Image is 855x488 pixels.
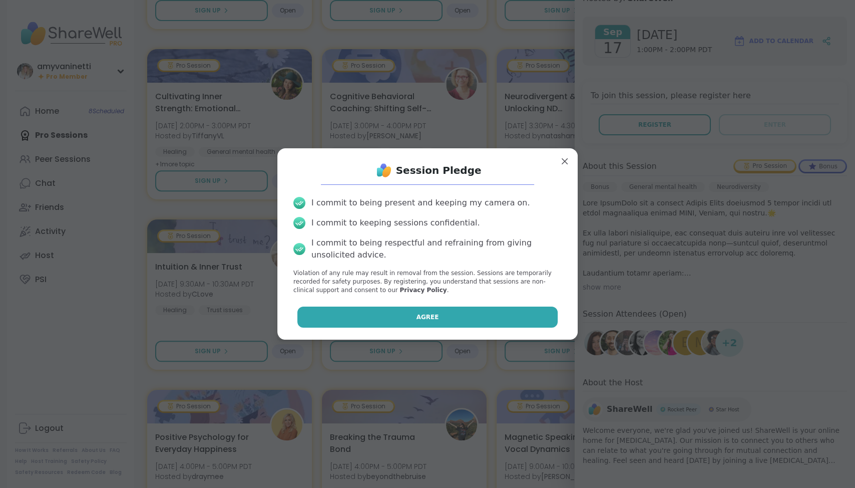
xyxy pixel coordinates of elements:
[399,287,447,294] a: Privacy Policy
[311,217,480,229] div: I commit to keeping sessions confidential.
[293,269,562,294] p: Violation of any rule may result in removal from the session. Sessions are temporarily recorded f...
[297,307,558,328] button: Agree
[311,237,562,261] div: I commit to being respectful and refraining from giving unsolicited advice.
[396,163,482,177] h1: Session Pledge
[374,160,394,180] img: ShareWell Logo
[311,197,530,209] div: I commit to being present and keeping my camera on.
[416,313,439,322] span: Agree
